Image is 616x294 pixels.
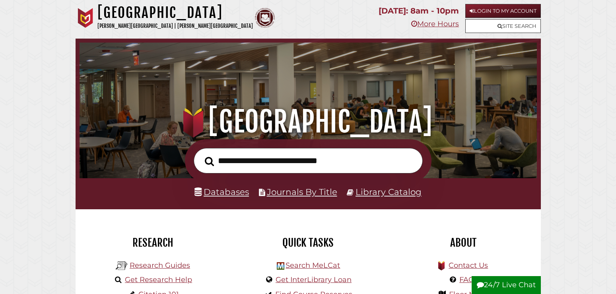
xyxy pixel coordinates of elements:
a: Journals By Title [267,187,337,197]
a: Contact Us [449,261,488,270]
img: Calvin University [76,8,95,28]
a: More Hours [411,19,459,28]
h1: [GEOGRAPHIC_DATA] [97,4,253,21]
a: Search MeLCat [286,261,340,270]
p: [PERSON_NAME][GEOGRAPHIC_DATA] | [PERSON_NAME][GEOGRAPHIC_DATA] [97,21,253,31]
a: Get InterLibrary Loan [276,275,352,284]
a: Site Search [465,19,541,33]
h2: Research [82,236,225,249]
i: Search [205,157,214,167]
p: [DATE]: 8am - 10pm [379,4,459,18]
img: Hekman Library Logo [116,260,128,272]
h2: About [392,236,535,249]
a: FAQs [459,275,478,284]
h1: [GEOGRAPHIC_DATA] [89,104,528,139]
img: Calvin Theological Seminary [255,8,275,28]
a: Get Research Help [125,275,192,284]
a: Library Catalog [356,187,422,197]
a: Login to My Account [465,4,541,18]
a: Databases [194,187,249,197]
button: Search [201,154,218,168]
h2: Quick Tasks [237,236,380,249]
img: Hekman Library Logo [277,262,284,270]
a: Research Guides [130,261,190,270]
